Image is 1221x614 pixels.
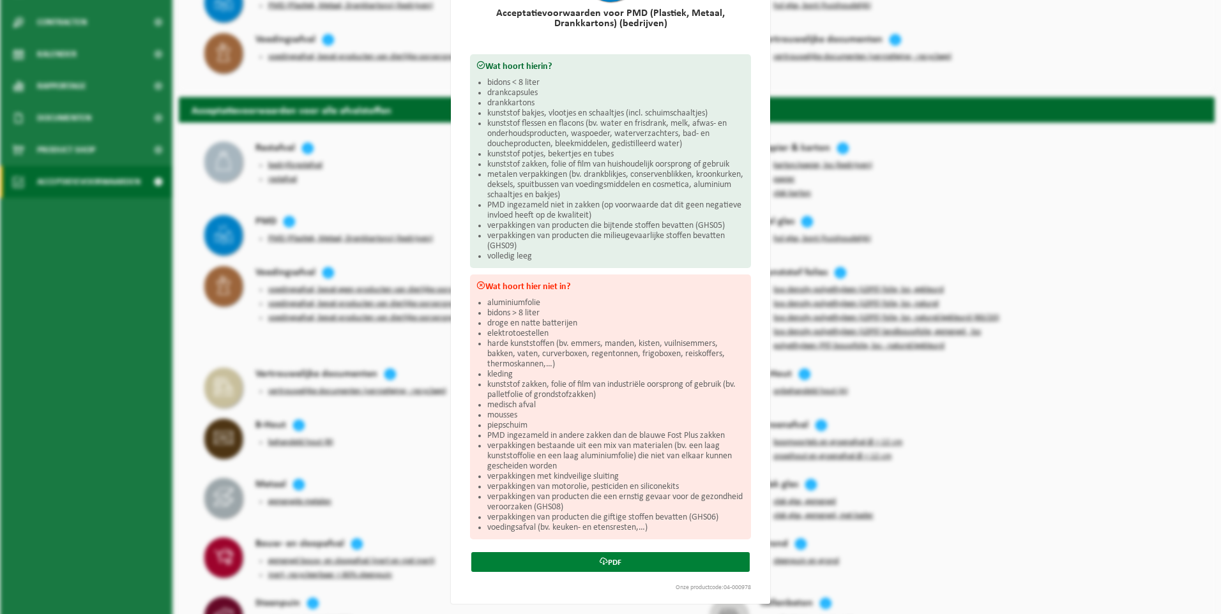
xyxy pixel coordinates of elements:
[476,281,745,292] h3: Wat hoort hier niet in?
[487,78,745,88] li: bidons < 8 liter
[487,298,745,308] li: aluminiumfolie
[487,492,745,513] li: verpakkingen van producten die een ernstig gevaar voor de gezondheid veroorzaken (GHS08)
[487,380,745,400] li: kunststof zakken, folie of film van industriële oorsprong of gebruik (bv. palletfolie of grondsto...
[487,482,745,492] li: verpakkingen van motorolie, pesticiden en siliconekits
[487,149,745,160] li: kunststof potjes, bekertjes en tubes
[487,221,745,231] li: verpakkingen van producten die bijtende stoffen bevatten (GHS05)
[487,513,745,523] li: verpakkingen van producten die giftige stoffen bevatten (GHS06)
[487,431,745,441] li: PMD ingezameld in andere zakken dan de blauwe Fost Plus zakken
[487,410,745,421] li: mousses
[470,8,751,29] h2: Acceptatievoorwaarden voor PMD (Plastiek, Metaal, Drankkartons) (bedrijven)
[487,109,745,119] li: kunststof bakjes, vlootjes en schaaltjes (incl. schuimschaaltjes)
[487,98,745,109] li: drankkartons
[487,251,745,262] li: volledig leeg
[487,329,745,339] li: elektrotoestellen
[476,61,745,71] h3: Wat hoort hierin?
[487,231,745,251] li: verpakkingen van producten die milieugevaarlijke stoffen bevatten (GHS09)
[487,160,745,170] li: kunststof zakken, folie of film van huishoudelijk oorsprong of gebruik
[464,585,757,591] div: Onze productcode:04-000978
[487,308,745,318] li: bidons > 8 liter
[487,170,745,200] li: metalen verpakkingen (bv. drankblikjes, conservenblikken, kroonkurken, deksels, spuitbussen van v...
[487,200,745,221] li: PMD ingezameld niet in zakken (op voorwaarde dat dit geen negatieve invloed heeft op de kwaliteit)
[487,421,745,431] li: piepschuim
[487,370,745,380] li: kleding
[487,339,745,370] li: harde kunststoffen (bv. emmers, manden, kisten, vuilnisemmers, bakken, vaten, curverboxen, regent...
[471,552,750,572] a: PDF
[487,318,745,329] li: droge en natte batterijen
[487,523,745,533] li: voedingsafval (bv. keuken- en etensresten,…)
[487,88,745,98] li: drankcapsules
[487,441,745,472] li: verpakkingen bestaande uit een mix van materialen (bv. een laag kunststoffolie en een laag alumin...
[487,472,745,482] li: verpakkingen met kindveilige sluiting
[487,400,745,410] li: medisch afval
[487,119,745,149] li: kunststof flessen en flacons (bv. water en frisdrank, melk, afwas- en onderhoudsproducten, waspoe...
